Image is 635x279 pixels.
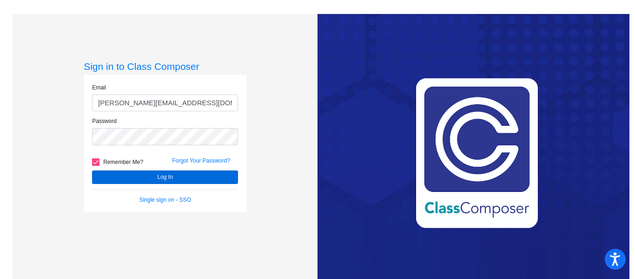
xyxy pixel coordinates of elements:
a: Forgot Your Password? [172,157,230,164]
span: Remember Me? [103,157,143,168]
button: Log In [92,170,238,184]
a: Single sign on - SSO [139,197,191,203]
h3: Sign in to Class Composer [84,61,246,72]
label: Password [92,117,117,125]
label: Email [92,83,106,92]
